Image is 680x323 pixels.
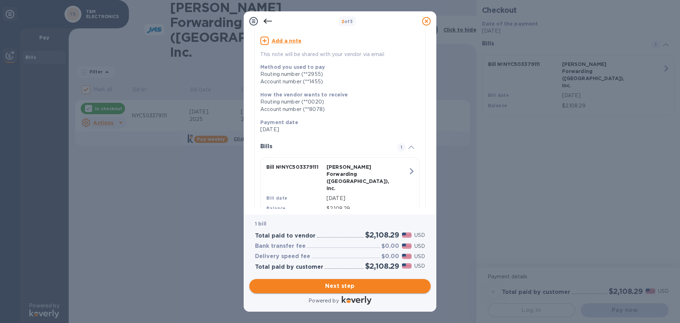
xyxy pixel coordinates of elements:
b: of 3 [341,19,353,24]
div: Account number (**1455) [260,78,414,85]
p: USD [414,232,425,239]
p: [DATE] [327,195,408,202]
img: USD [402,254,412,259]
h3: Total paid by customer [255,264,323,271]
p: Bill № NYC503379111 [266,163,324,171]
p: Powered by [308,297,339,305]
h2: $2,108.29 [365,230,399,239]
button: Next step [249,279,431,293]
h3: $0.00 [381,253,399,260]
h3: Bank transfer fee [255,243,306,250]
h3: Total paid to vendor [255,233,316,239]
b: Payment date [260,119,298,125]
img: USD [402,244,412,249]
u: Add a note [272,38,302,44]
p: $2,108.29 [327,205,408,212]
b: How the vendor wants to receive [260,92,348,98]
img: Logo [342,296,372,305]
h3: Bills [260,143,389,150]
p: USD [414,253,425,260]
h2: $2,108.29 [365,262,399,271]
span: Next step [255,282,425,290]
img: USD [402,263,412,268]
span: 1 [397,143,406,152]
p: USD [414,262,425,270]
p: [DATE] [260,126,414,133]
p: This note will be shared with your vendor via email [260,51,420,58]
b: 1 bill [255,221,266,227]
h3: $0.00 [381,243,399,250]
p: USD [414,243,425,250]
h3: Delivery speed fee [255,253,310,260]
b: Method you used to pay [260,64,325,70]
div: Routing number (**0020) [260,98,414,106]
span: 2 [341,19,344,24]
img: USD [402,233,412,238]
div: Routing number (**2955) [260,71,414,78]
b: Balance [266,206,286,211]
div: Account number (**8078) [260,106,414,113]
button: Bill №NYC503379111[PERSON_NAME] Forwarding ([GEOGRAPHIC_DATA]), Inc.Bill date[DATE]Balance$2,108.29 [260,157,420,218]
p: [PERSON_NAME] Forwarding ([GEOGRAPHIC_DATA]), Inc. [327,163,384,192]
b: Bill date [266,195,288,201]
